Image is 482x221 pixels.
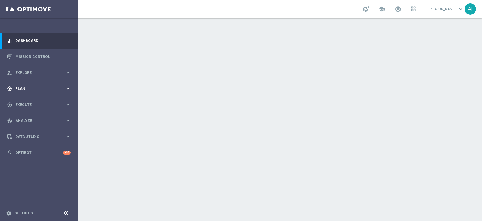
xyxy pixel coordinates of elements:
[465,3,476,15] div: AI
[7,86,12,91] i: gps_fixed
[7,70,65,75] div: Explore
[15,71,65,75] span: Explore
[457,6,464,12] span: keyboard_arrow_down
[65,118,71,123] i: keyboard_arrow_right
[7,33,71,49] div: Dashboard
[63,151,71,155] div: +10
[7,118,71,123] button: track_changes Analyze keyboard_arrow_right
[7,70,12,75] i: person_search
[15,119,65,123] span: Analyze
[7,49,71,65] div: Mission Control
[7,150,12,155] i: lightbulb
[65,70,71,75] i: keyboard_arrow_right
[15,135,65,139] span: Data Studio
[7,38,71,43] button: equalizer Dashboard
[15,33,71,49] a: Dashboard
[7,102,12,107] i: play_circle_outline
[14,211,33,215] a: Settings
[7,150,71,155] button: lightbulb Optibot +10
[7,70,71,75] button: person_search Explore keyboard_arrow_right
[15,87,65,91] span: Plan
[6,210,11,216] i: settings
[7,145,71,161] div: Optibot
[7,118,65,123] div: Analyze
[65,134,71,139] i: keyboard_arrow_right
[378,6,385,12] span: school
[7,102,71,107] button: play_circle_outline Execute keyboard_arrow_right
[7,54,71,59] button: Mission Control
[7,134,71,139] button: Data Studio keyboard_arrow_right
[7,118,12,123] i: track_changes
[15,103,65,107] span: Execute
[65,86,71,91] i: keyboard_arrow_right
[7,102,65,107] div: Execute
[7,38,12,43] i: equalizer
[15,49,71,65] a: Mission Control
[428,5,465,14] a: [PERSON_NAME]keyboard_arrow_down
[7,86,71,91] button: gps_fixed Plan keyboard_arrow_right
[7,134,65,139] div: Data Studio
[7,86,65,91] div: Plan
[15,145,63,161] a: Optibot
[65,102,71,107] i: keyboard_arrow_right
